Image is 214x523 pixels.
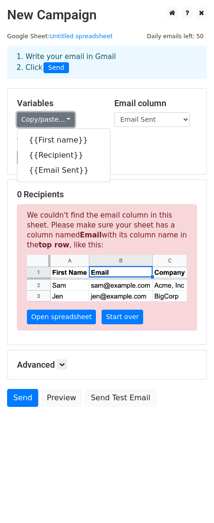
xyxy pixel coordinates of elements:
[102,310,143,324] a: Start over
[50,33,112,40] a: Untitled spreadsheet
[114,98,197,109] h5: Email column
[17,148,110,163] a: {{Recipient}}
[7,389,38,407] a: Send
[17,133,110,148] a: {{First name}}
[27,255,187,302] img: google_sheets_email_column-fe0440d1484b1afe603fdd0efe349d91248b687ca341fa437c667602712cb9b1.png
[85,389,156,407] a: Send Test Email
[17,98,100,109] h5: Variables
[7,33,113,40] small: Google Sheet:
[167,478,214,523] iframe: Chat Widget
[17,189,197,200] h5: 0 Recipients
[39,241,69,249] strong: top row
[144,33,207,40] a: Daily emails left: 50
[17,204,197,330] p: We couldn't find the email column in this sheet. Please make sure your sheet has a column named w...
[41,389,82,407] a: Preview
[144,31,207,42] span: Daily emails left: 50
[17,163,110,178] a: {{Email Sent}}
[17,112,75,127] a: Copy/paste...
[27,310,96,324] a: Open spreadsheet
[43,62,69,74] span: Send
[9,51,205,73] div: 1. Write your email in Gmail 2. Click
[7,7,207,23] h2: New Campaign
[17,360,197,370] h5: Advanced
[80,231,102,239] strong: Email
